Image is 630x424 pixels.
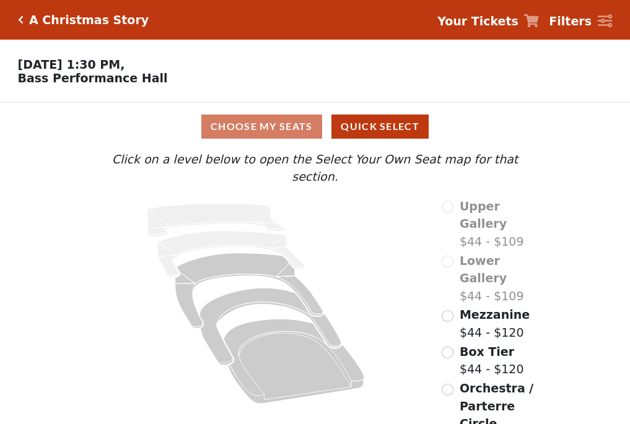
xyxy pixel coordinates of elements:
[437,12,539,30] a: Your Tickets
[549,12,612,30] a: Filters
[460,345,514,358] span: Box Tier
[460,254,507,285] span: Lower Gallery
[460,306,530,341] label: $44 - $120
[460,343,524,378] label: $44 - $120
[460,197,543,251] label: $44 - $109
[460,199,507,231] span: Upper Gallery
[549,14,592,28] strong: Filters
[460,308,530,321] span: Mezzanine
[18,15,24,24] a: Click here to go back to filters
[460,252,543,305] label: $44 - $109
[224,319,365,404] path: Orchestra / Parterre Circle - Seats Available: 161
[147,204,286,237] path: Upper Gallery - Seats Available: 0
[331,115,429,139] button: Quick Select
[158,231,305,277] path: Lower Gallery - Seats Available: 0
[29,13,149,27] h5: A Christmas Story
[87,150,542,186] p: Click on a level below to open the Select Your Own Seat map for that section.
[437,14,518,28] strong: Your Tickets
